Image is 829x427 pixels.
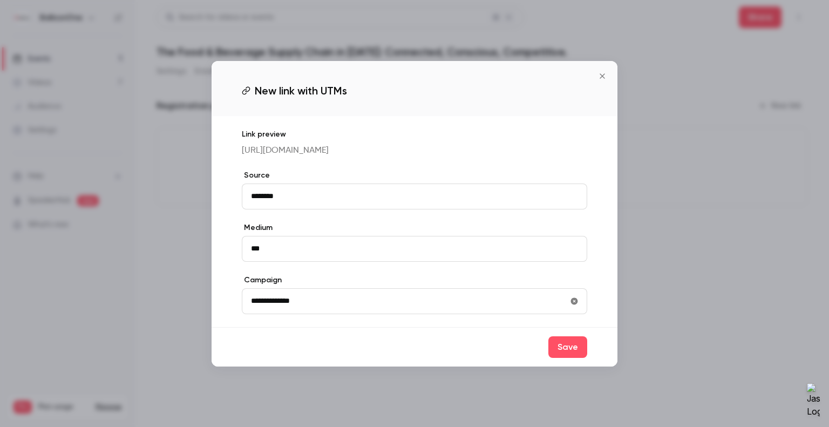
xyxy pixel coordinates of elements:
[255,83,347,99] span: New link with UTMs
[548,336,587,358] button: Save
[592,65,613,87] button: Close
[242,129,587,140] p: Link preview
[566,293,583,310] button: utmCampaign
[242,275,587,286] label: Campaign
[242,144,587,157] p: [URL][DOMAIN_NAME]
[242,170,587,181] label: Source
[242,222,587,233] label: Medium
